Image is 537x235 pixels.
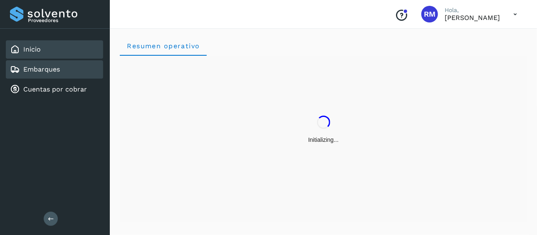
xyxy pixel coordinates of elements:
[126,42,200,50] span: Resumen operativo
[445,14,500,22] p: RICARDO MONTEMAYOR
[6,60,103,79] div: Embarques
[445,7,500,14] p: Hola,
[23,65,60,73] a: Embarques
[23,85,87,93] a: Cuentas por cobrar
[23,45,41,53] a: Inicio
[6,40,103,59] div: Inicio
[28,17,100,23] p: Proveedores
[6,80,103,99] div: Cuentas por cobrar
